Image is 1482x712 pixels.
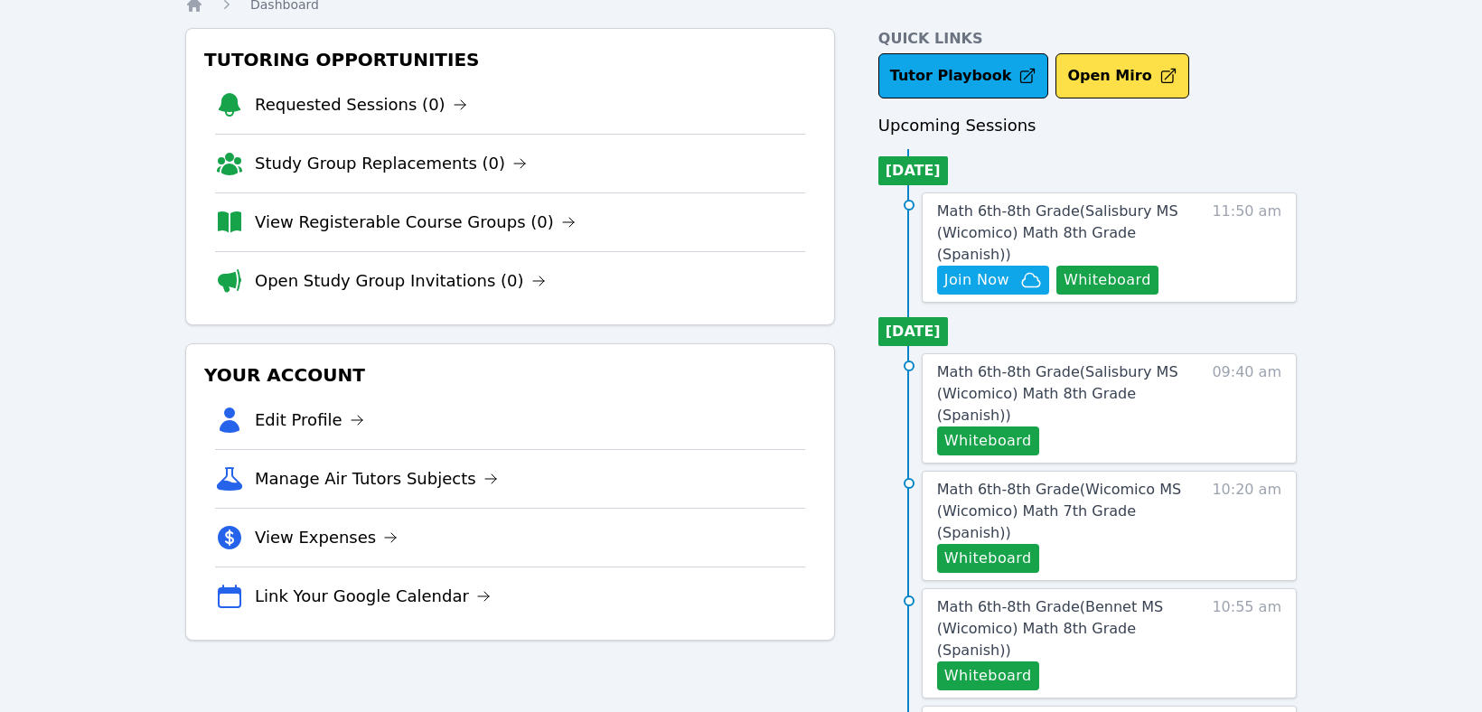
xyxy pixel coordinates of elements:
[255,268,546,294] a: Open Study Group Invitations (0)
[255,92,467,117] a: Requested Sessions (0)
[944,269,1009,291] span: Join Now
[937,596,1196,661] a: Math 6th-8th Grade(Bennet MS (Wicomico) Math 8th Grade (Spanish))
[937,266,1049,295] button: Join Now
[255,525,398,550] a: View Expenses
[1212,201,1281,295] span: 11:50 am
[937,661,1039,690] button: Whiteboard
[255,466,498,492] a: Manage Air Tutors Subjects
[937,481,1181,541] span: Math 6th-8th Grade ( Wicomico MS (Wicomico) Math 7th Grade (Spanish) )
[937,598,1163,659] span: Math 6th-8th Grade ( Bennet MS (Wicomico) Math 8th Grade (Spanish) )
[937,201,1196,266] a: Math 6th-8th Grade(Salisbury MS (Wicomico) Math 8th Grade (Spanish))
[878,317,948,346] li: [DATE]
[878,28,1297,50] h4: Quick Links
[201,43,820,76] h3: Tutoring Opportunities
[1212,596,1281,690] span: 10:55 am
[1212,361,1281,455] span: 09:40 am
[937,479,1196,544] a: Math 6th-8th Grade(Wicomico MS (Wicomico) Math 7th Grade (Spanish))
[937,426,1039,455] button: Whiteboard
[255,584,491,609] a: Link Your Google Calendar
[878,156,948,185] li: [DATE]
[937,363,1178,424] span: Math 6th-8th Grade ( Salisbury MS (Wicomico) Math 8th Grade (Spanish) )
[1056,266,1158,295] button: Whiteboard
[937,361,1196,426] a: Math 6th-8th Grade(Salisbury MS (Wicomico) Math 8th Grade (Spanish))
[201,359,820,391] h3: Your Account
[937,544,1039,573] button: Whiteboard
[255,151,527,176] a: Study Group Replacements (0)
[255,210,576,235] a: View Registerable Course Groups (0)
[878,53,1049,98] a: Tutor Playbook
[1212,479,1281,573] span: 10:20 am
[1055,53,1188,98] button: Open Miro
[937,202,1178,263] span: Math 6th-8th Grade ( Salisbury MS (Wicomico) Math 8th Grade (Spanish) )
[255,408,364,433] a: Edit Profile
[878,113,1297,138] h3: Upcoming Sessions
